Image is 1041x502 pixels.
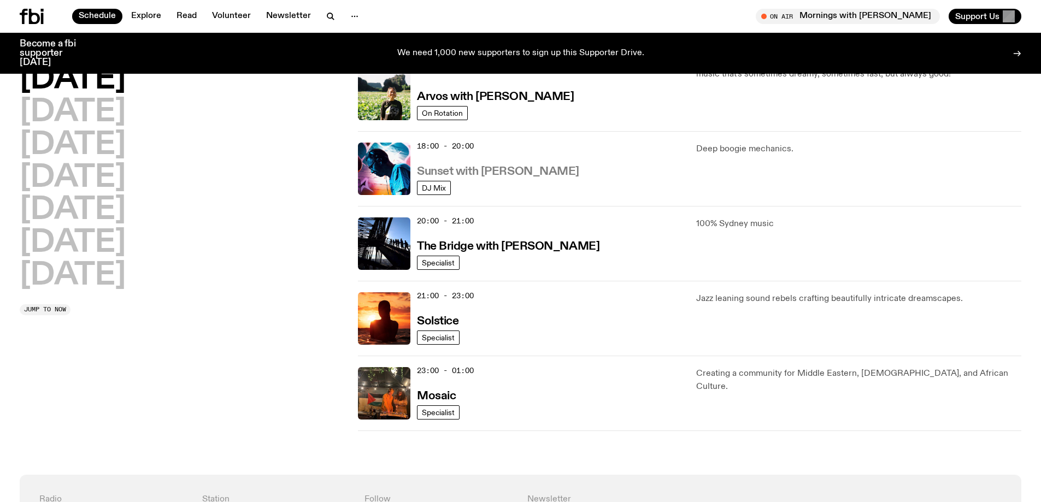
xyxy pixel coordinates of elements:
img: Tommy and Jono Playing at a fundraiser for Palestine [358,367,410,420]
span: 21:00 - 23:00 [417,291,474,301]
h3: The Bridge with [PERSON_NAME] [417,241,599,252]
a: Schedule [72,9,122,24]
a: Volunteer [205,9,257,24]
span: Specialist [422,333,455,341]
a: Specialist [417,405,460,420]
a: Specialist [417,256,460,270]
h3: Mosaic [417,391,456,402]
a: Sunset with [PERSON_NAME] [417,164,579,178]
p: 100% Sydney music [696,217,1021,231]
span: Specialist [422,408,455,416]
button: [DATE] [20,97,126,128]
span: 23:00 - 01:00 [417,365,474,376]
span: On Rotation [422,109,463,117]
span: Support Us [955,11,999,21]
a: DJ Mix [417,181,451,195]
span: DJ Mix [422,184,446,192]
img: Simon Caldwell stands side on, looking downwards. He has headphones on. Behind him is a brightly ... [358,143,410,195]
button: [DATE] [20,163,126,193]
button: Support Us [949,9,1021,24]
a: Specialist [417,330,460,345]
button: On AirMornings with [PERSON_NAME] [756,9,940,24]
button: [DATE] [20,228,126,258]
img: People climb Sydney's Harbour Bridge [358,217,410,270]
a: Arvos with [PERSON_NAME] [417,89,574,103]
a: Explore [125,9,168,24]
h3: Arvos with [PERSON_NAME] [417,91,574,103]
h3: Sunset with [PERSON_NAME] [417,166,579,178]
a: The Bridge with [PERSON_NAME] [417,239,599,252]
p: Jazz leaning sound rebels crafting beautifully intricate dreamscapes. [696,292,1021,305]
button: [DATE] [20,64,126,95]
p: We need 1,000 new supporters to sign up this Supporter Drive. [397,49,644,58]
img: Bri is smiling and wearing a black t-shirt. She is standing in front of a lush, green field. Ther... [358,68,410,120]
h3: Solstice [417,316,458,327]
a: Mosaic [417,388,456,402]
button: [DATE] [20,261,126,291]
button: [DATE] [20,130,126,161]
p: Deep boogie mechanics. [696,143,1021,156]
span: Specialist [422,258,455,267]
p: music that's sometimes dreamy, sometimes fast, but always good! [696,68,1021,81]
button: [DATE] [20,195,126,226]
h3: Become a fbi supporter [DATE] [20,39,90,67]
a: Read [170,9,203,24]
a: On Rotation [417,106,468,120]
a: Solstice [417,314,458,327]
button: Jump to now [20,304,70,315]
a: Newsletter [260,9,317,24]
span: 20:00 - 21:00 [417,216,474,226]
img: A girl standing in the ocean as waist level, staring into the rise of the sun. [358,292,410,345]
span: 18:00 - 20:00 [417,141,474,151]
span: Jump to now [24,306,66,312]
p: Creating a community for Middle Eastern, [DEMOGRAPHIC_DATA], and African Culture. [696,367,1021,393]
